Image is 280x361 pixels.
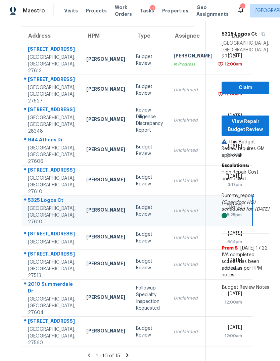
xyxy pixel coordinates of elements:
[240,4,245,11] div: 51
[136,325,163,339] div: Budget Review
[96,354,120,358] span: 1 - 10 of 15
[86,233,125,242] div: [PERSON_NAME]
[222,139,269,159] p: This Budget Review requires GM approval
[222,200,255,205] i: (Opendoor HQ)
[136,174,163,187] div: Budget Review
[81,27,131,45] th: HPM
[222,82,269,94] button: Claim
[174,52,213,61] div: [PERSON_NAME]
[257,28,266,40] button: Copy Address
[227,118,264,134] span: View Repair Budget Review
[86,86,125,94] div: [PERSON_NAME]
[174,147,213,154] div: Unclaimed
[136,285,163,312] div: Followup Specialty Inspection Requested
[28,318,76,326] div: [STREET_ADDRESS]
[136,144,163,157] div: Budget Review
[86,146,125,154] div: [PERSON_NAME]
[174,328,213,335] div: Unclaimed
[222,31,257,37] h5: 5325 Logos Ct
[28,197,76,205] div: 5325 Logos Ct
[28,84,76,104] div: [GEOGRAPHIC_DATA], [GEOGRAPHIC_DATA], 27527
[222,252,269,278] span: IVA completed scopes has been added as per HPM notes.
[115,4,132,17] span: Work Orders
[136,204,163,218] div: Budget Review
[28,46,76,54] div: [STREET_ADDRESS]
[28,145,76,165] div: [GEOGRAPHIC_DATA], [GEOGRAPHIC_DATA], 27606
[86,176,125,185] div: [PERSON_NAME]
[136,258,163,271] div: Budget Review
[218,284,273,291] span: Budget Review Notes
[28,115,76,135] div: [GEOGRAPHIC_DATA], [GEOGRAPHIC_DATA], 28348
[222,40,269,60] div: [GEOGRAPHIC_DATA], [GEOGRAPHIC_DATA] 27610
[86,116,125,124] div: [PERSON_NAME]
[28,281,76,296] div: 2010 Summerdale Dr
[174,117,213,124] div: Unclaimed
[86,7,107,14] span: Projects
[28,296,76,316] div: [GEOGRAPHIC_DATA], [GEOGRAPHIC_DATA], 27604
[222,192,269,219] div: Dummy_report
[196,4,229,17] span: Geo Assignments
[136,53,163,67] div: Budget Review
[168,27,218,45] th: Assignee
[86,207,125,215] div: [PERSON_NAME]
[136,231,163,244] div: Budget Review
[131,27,168,45] th: Type
[140,8,154,13] span: Tasks
[28,136,76,145] div: 944 Athens Dr
[28,54,76,74] div: [GEOGRAPHIC_DATA], [GEOGRAPHIC_DATA], 27613
[227,84,264,92] span: Claim
[28,326,76,346] div: [GEOGRAPHIC_DATA], [GEOGRAPHIC_DATA], 27560
[28,167,76,175] div: [STREET_ADDRESS]
[222,207,269,212] i: scheduled for: [DATE]
[174,177,213,184] div: Unclaimed
[174,61,213,67] div: In Progress
[64,7,78,14] span: Visits
[174,87,213,93] div: Unclaimed
[28,106,76,115] div: [STREET_ADDRESS]
[28,205,76,225] div: [GEOGRAPHIC_DATA], [GEOGRAPHIC_DATA], 27610
[28,230,76,239] div: [STREET_ADDRESS]
[28,251,76,259] div: [STREET_ADDRESS]
[23,7,45,14] span: Maestro
[174,295,213,302] div: Unclaimed
[86,327,125,336] div: [PERSON_NAME]
[222,245,238,252] span: Prem S
[162,7,188,14] span: Properties
[222,170,260,181] span: High Repair Cost: unresolved
[28,175,76,195] div: [GEOGRAPHIC_DATA], [GEOGRAPHIC_DATA], 27610
[150,5,155,12] div: 1
[222,116,269,136] button: View Repair Budget Review
[174,208,213,214] div: Unclaimed
[136,83,163,97] div: Budget Review
[240,246,268,251] span: [DATE] 17:22
[28,239,76,245] div: [GEOGRAPHIC_DATA]
[136,107,163,134] div: Review Diligence Discrepancy Report
[174,261,213,268] div: Unclaimed
[21,27,81,45] th: Address
[28,259,76,279] div: [GEOGRAPHIC_DATA], [GEOGRAPHIC_DATA], 27513
[86,294,125,302] div: [PERSON_NAME]
[86,56,125,64] div: [PERSON_NAME]
[28,76,76,84] div: [STREET_ADDRESS]
[222,163,249,168] b: Escalations:
[86,260,125,269] div: [PERSON_NAME]
[174,234,213,241] div: Unclaimed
